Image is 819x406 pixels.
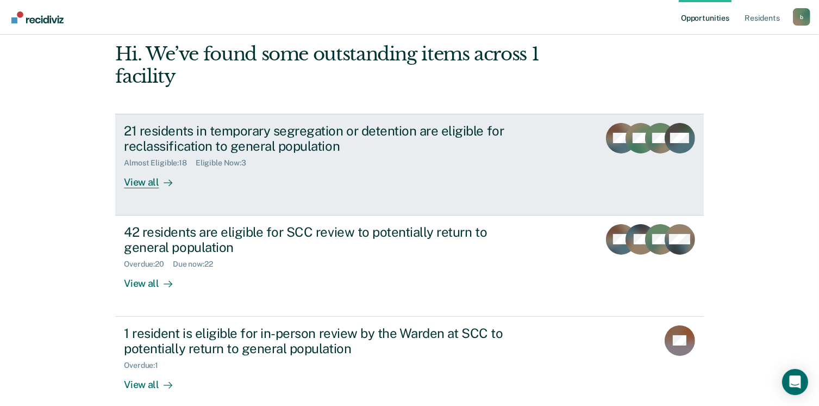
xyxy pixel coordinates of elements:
[124,123,505,155] div: 21 residents in temporary segregation or detention are eligible for reclassification to general p...
[124,361,167,370] div: Overdue : 1
[115,43,586,88] div: Hi. We’ve found some outstanding items across 1 facility
[124,325,505,357] div: 1 resident is eligible for in-person review by the Warden at SCC to potentially return to general...
[793,8,810,26] button: Profile dropdown button
[124,260,173,269] div: Overdue : 20
[124,370,185,391] div: View all
[173,260,222,269] div: Due now : 22
[782,369,808,395] div: Open Intercom Messenger
[124,224,505,256] div: 42 residents are eligible for SCC review to potentially return to general population
[793,8,810,26] div: b
[124,269,185,290] div: View all
[124,168,185,189] div: View all
[11,11,64,23] img: Recidiviz
[115,216,703,317] a: 42 residents are eligible for SCC review to potentially return to general populationOverdue:20Due...
[115,114,703,216] a: 21 residents in temporary segregation or detention are eligible for reclassification to general p...
[124,158,196,168] div: Almost Eligible : 18
[196,158,255,168] div: Eligible Now : 3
